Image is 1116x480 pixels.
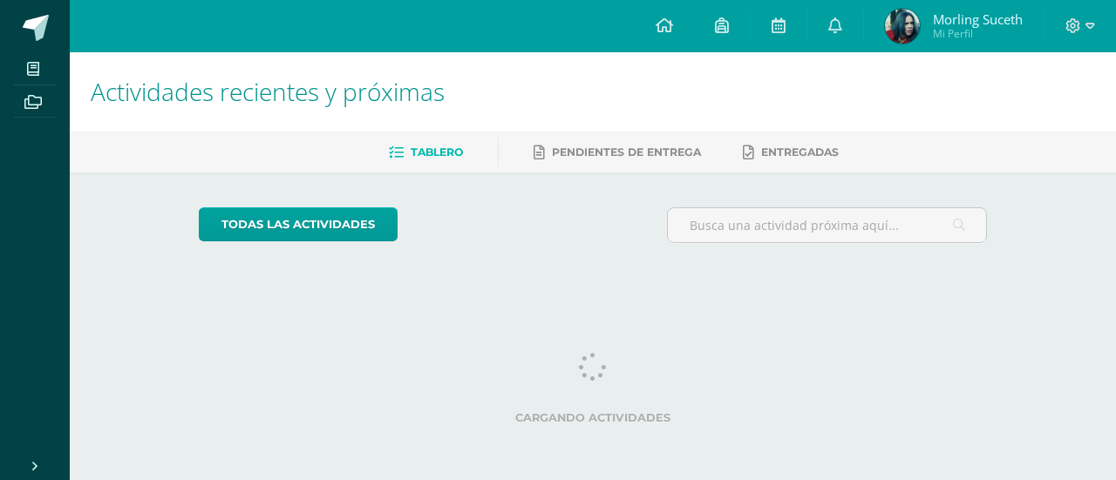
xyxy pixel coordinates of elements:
span: Pendientes de entrega [552,145,701,159]
img: ddc941586f21e02ad32f8aebd7cc0976.png [885,9,920,44]
a: todas las Actividades [199,207,398,241]
span: Entregadas [761,145,839,159]
input: Busca una actividad próxima aquí... [668,208,987,242]
a: Pendientes de entrega [534,139,701,166]
span: Tablero [411,145,463,159]
span: Actividades recientes y próximas [91,75,445,108]
span: Morling Suceth [933,10,1023,28]
label: Cargando actividades [199,411,988,424]
span: Mi Perfil [933,26,1023,41]
a: Tablero [389,139,463,166]
a: Entregadas [743,139,839,166]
